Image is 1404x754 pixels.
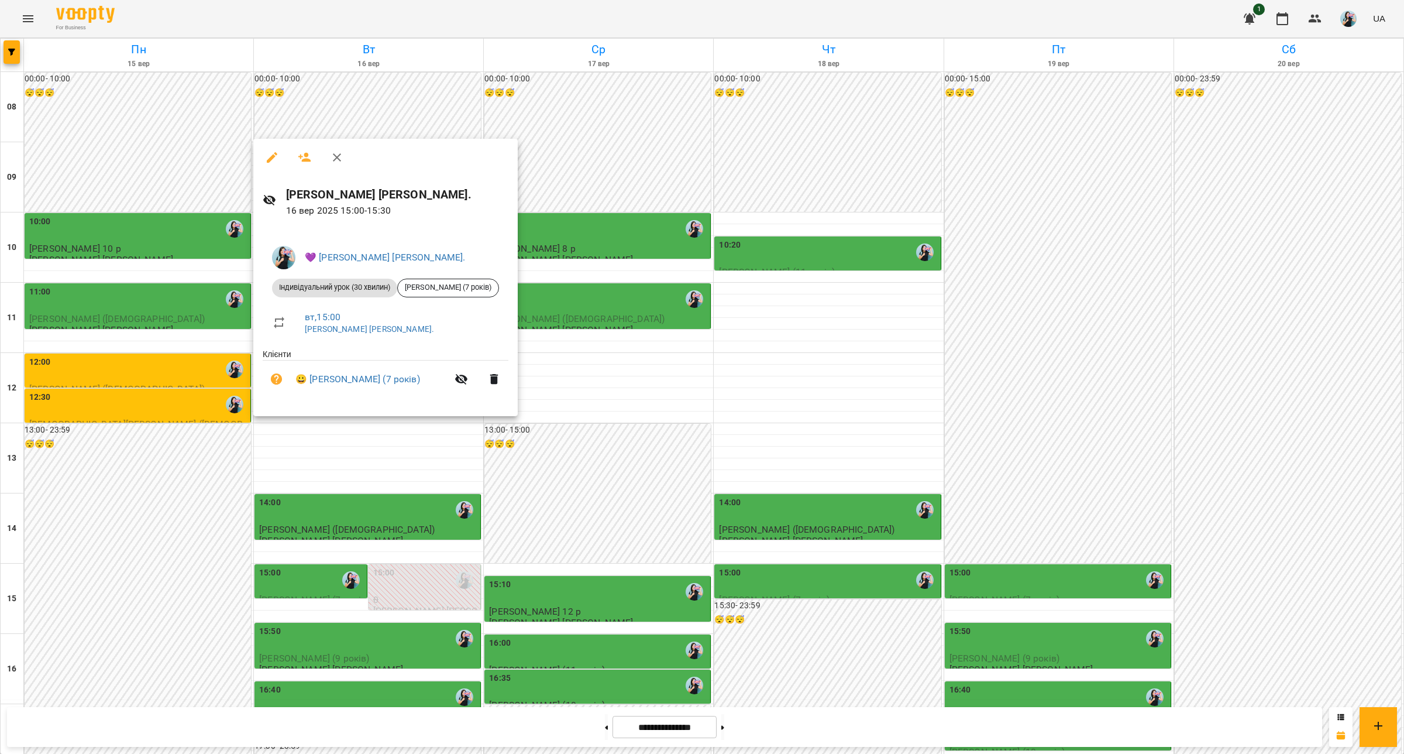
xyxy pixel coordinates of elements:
[397,279,499,297] div: [PERSON_NAME] (7 років)
[398,282,498,293] span: [PERSON_NAME] (7 років)
[305,324,434,334] a: [PERSON_NAME] [PERSON_NAME].
[305,252,465,263] a: 💜 [PERSON_NAME] [PERSON_NAME].
[272,246,295,269] img: 2498a80441ea744641c5a9678fe7e6ac.jpeg
[263,348,508,403] ul: Клієнти
[263,365,291,393] button: Візит ще не сплачено. Додати оплату?
[272,282,397,293] span: Індивідуальний урок (30 хвилин)
[286,186,508,204] h6: [PERSON_NAME] [PERSON_NAME].
[305,311,340,323] a: вт , 15:00
[295,372,420,386] a: 😀 [PERSON_NAME] (7 років)
[286,204,508,218] p: 16 вер 2025 15:00 - 15:30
